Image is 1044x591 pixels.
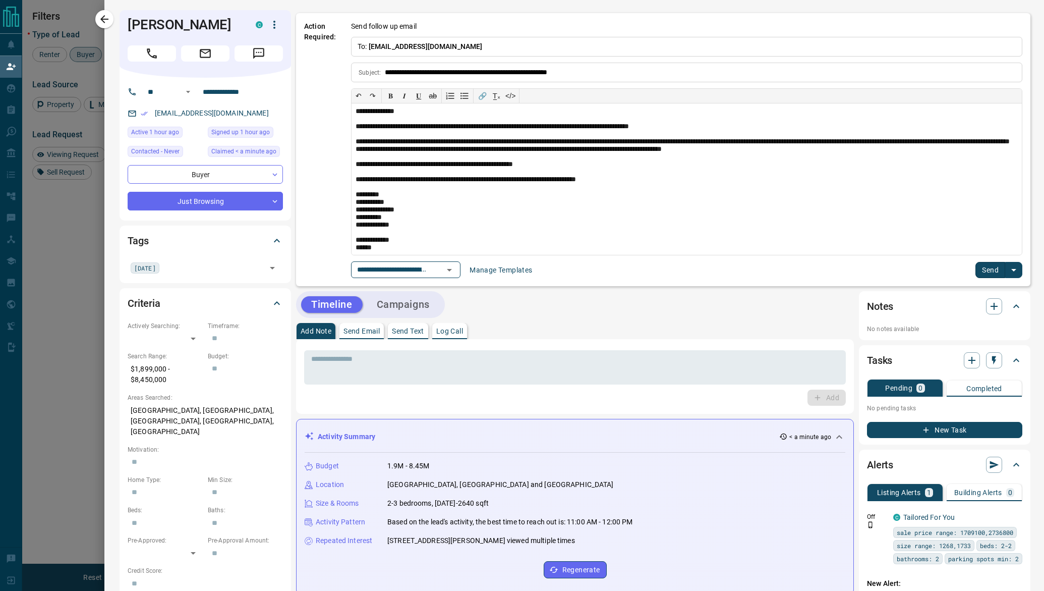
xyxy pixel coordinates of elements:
[966,385,1002,392] p: Completed
[867,401,1022,416] p: No pending tasks
[867,422,1022,438] button: New Task
[383,89,397,103] button: 𝐁
[475,89,489,103] button: 🔗
[128,566,283,575] p: Credit Score:
[980,541,1012,551] span: beds: 2-2
[208,127,283,141] div: Thu Aug 14 2025
[457,89,472,103] button: Bullet list
[316,498,359,509] p: Size & Rooms
[387,498,489,509] p: 2-3 bedrooms, [DATE]-2640 sqft
[877,489,921,496] p: Listing Alerts
[544,561,607,578] button: Regenerate
[128,127,203,141] div: Thu Aug 14 2025
[128,17,241,33] h1: [PERSON_NAME]
[128,192,283,210] div: Just Browsing
[128,506,203,515] p: Beds:
[948,554,1019,564] span: parking spots min: 2
[304,21,336,278] p: Action Required:
[128,361,203,388] p: $1,899,000 - $8,450,000
[503,89,517,103] button: </>
[265,261,279,275] button: Open
[208,352,283,361] p: Budget:
[128,445,283,454] p: Motivation:
[867,512,887,521] p: Off
[387,517,633,527] p: Based on the lead's activity, the best time to reach out is: 11:00 AM - 12:00 PM
[897,554,939,564] span: bathrooms: 2
[918,385,922,392] p: 0
[867,453,1022,477] div: Alerts
[128,233,148,249] h2: Tags
[867,298,893,314] h2: Notes
[867,294,1022,318] div: Notes
[369,42,483,50] span: [EMAIL_ADDRESS][DOMAIN_NAME]
[128,291,283,315] div: Criteria
[343,328,380,335] p: Send Email
[443,89,457,103] button: Numbered list
[789,433,831,442] p: < a minute ago
[316,479,344,490] p: Location
[305,427,845,446] div: Activity Summary< a minute ago
[256,21,263,28] div: condos.ca
[903,513,955,521] a: Tailored For You
[128,352,203,361] p: Search Range:
[893,514,900,521] div: condos.ca
[867,521,874,528] svg: Push Notification Only
[128,45,176,62] span: Call
[867,352,892,368] h2: Tasks
[897,527,1013,538] span: sale price range: 1709100,2736800
[927,489,931,496] p: 1
[208,536,283,545] p: Pre-Approval Amount:
[436,328,463,335] p: Log Call
[316,535,372,546] p: Repeated Interest
[489,89,503,103] button: T̲ₓ
[316,517,365,527] p: Activity Pattern
[351,21,417,32] p: Send follow up email
[867,348,1022,372] div: Tasks
[387,535,575,546] p: [STREET_ADDRESS][PERSON_NAME] viewed multiple times
[208,475,283,485] p: Min Size:
[885,385,912,392] p: Pending
[318,432,375,442] p: Activity Summary
[351,37,1022,57] p: To:
[429,92,437,100] s: ab
[397,89,412,103] button: 𝑰
[954,489,1002,496] p: Building Alerts
[134,263,156,273] span: [DATE]
[235,45,283,62] span: Message
[208,506,283,515] p: Baths:
[463,262,538,278] button: Manage Templates
[416,92,421,100] span: 𝐔
[131,127,179,137] span: Active 1 hour ago
[128,229,283,253] div: Tags
[367,296,440,313] button: Campaigns
[366,89,380,103] button: ↷
[301,296,363,313] button: Timeline
[867,578,1022,589] p: New Alert:
[387,479,614,490] p: [GEOGRAPHIC_DATA], [GEOGRAPHIC_DATA] and [GEOGRAPHIC_DATA]
[316,461,339,471] p: Budget
[211,127,270,137] span: Signed up 1 hour ago
[1008,489,1012,496] p: 0
[359,68,381,77] p: Subject:
[128,295,160,311] h2: Criteria
[867,457,893,473] h2: Alerts
[182,86,194,98] button: Open
[442,263,456,277] button: Open
[867,325,1022,334] p: No notes available
[128,402,283,440] p: [GEOGRAPHIC_DATA], [GEOGRAPHIC_DATA], [GEOGRAPHIC_DATA], [GEOGRAPHIC_DATA], [GEOGRAPHIC_DATA]
[211,146,276,156] span: Claimed < a minute ago
[131,146,180,156] span: Contacted - Never
[975,262,1022,278] div: split button
[128,393,283,402] p: Areas Searched:
[426,89,440,103] button: ab
[975,262,1005,278] button: Send
[387,461,430,471] p: 1.9M - 8.45M
[141,110,148,117] svg: Email Verified
[208,146,283,160] div: Thu Aug 14 2025
[128,165,283,184] div: Buyer
[412,89,426,103] button: 𝐔
[301,328,331,335] p: Add Note
[181,45,229,62] span: Email
[128,536,203,545] p: Pre-Approved:
[128,475,203,485] p: Home Type:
